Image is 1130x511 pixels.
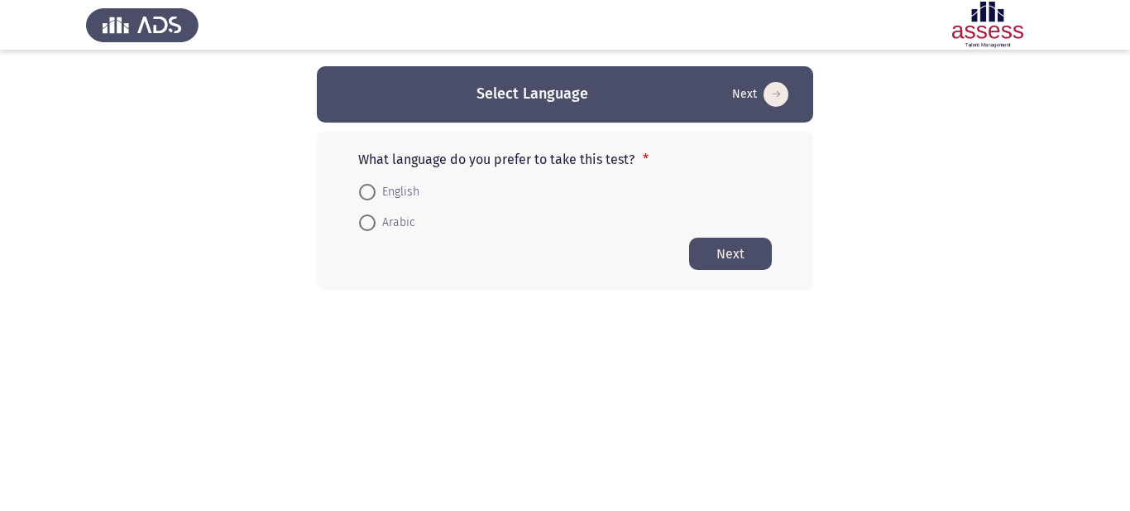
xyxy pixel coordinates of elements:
[689,238,772,270] button: Start assessment
[476,84,588,104] h3: Select Language
[86,2,199,48] img: Assess Talent Management logo
[358,152,772,167] p: What language do you prefer to take this test?
[931,2,1044,48] img: Assessment logo of OCM R1 ASSESS
[376,213,415,233] span: Arabic
[727,81,793,108] button: Start assessment
[376,182,419,202] span: English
